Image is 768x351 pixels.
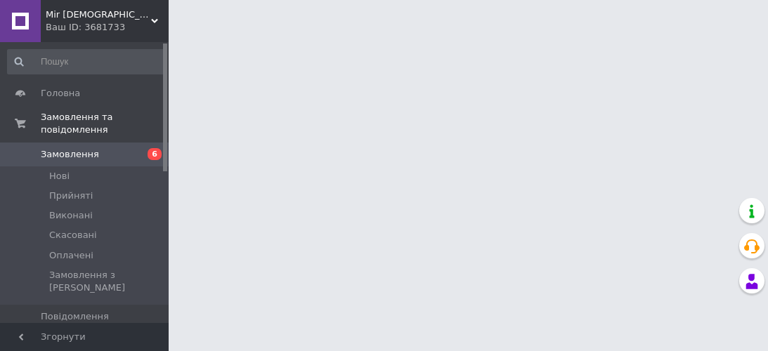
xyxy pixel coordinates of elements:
span: 6 [148,148,162,160]
span: Головна [41,87,80,100]
span: Виконані [49,209,93,222]
span: Повідомлення [41,310,109,323]
span: Прийняті [49,190,93,202]
span: Mir Lady Shop [46,8,151,21]
span: Замовлення з [PERSON_NAME] [49,269,164,294]
input: Пошук [7,49,166,74]
span: Замовлення та повідомлення [41,111,169,136]
span: Нові [49,170,70,183]
span: Оплачені [49,249,93,262]
span: Замовлення [41,148,99,161]
span: Скасовані [49,229,97,241]
div: Ваш ID: 3681733 [46,21,169,34]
